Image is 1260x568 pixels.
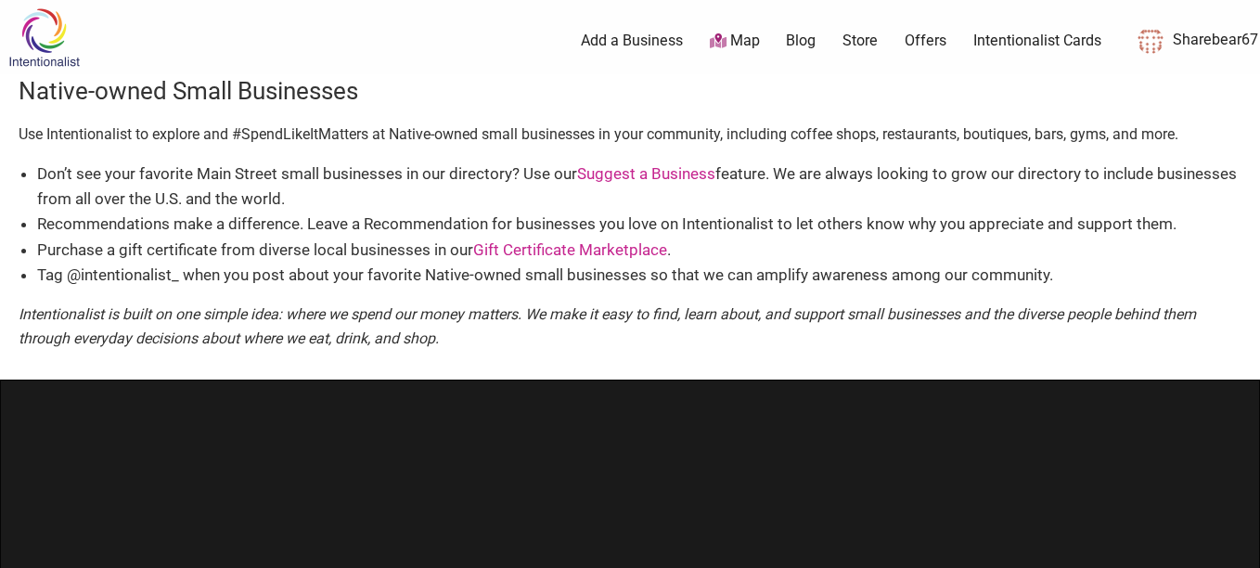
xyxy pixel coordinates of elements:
a: Map [710,31,760,52]
p: Use Intentionalist to explore and #SpendLikeItMatters at Native-owned small businesses in your co... [19,123,1241,147]
a: Suggest a Business [577,164,715,183]
li: Don’t see your favorite Main Street small businesses in our directory? Use our feature. We are al... [37,161,1241,212]
a: Intentionalist Cards [973,31,1101,51]
em: Intentionalist is built on one simple idea: where we spend our money matters. We make it easy to ... [19,305,1196,347]
a: Add a Business [581,31,683,51]
li: Tag @intentionalist_ when you post about your favorite Native-owned small businesses so that we c... [37,263,1241,288]
li: Recommendations make a difference. Leave a Recommendation for businesses you love on Intentionali... [37,212,1241,237]
h3: Native-owned Small Businesses [19,74,1241,108]
a: Blog [786,31,816,51]
a: Offers [905,31,946,51]
a: Store [842,31,878,51]
li: Purchase a gift certificate from diverse local businesses in our . [37,238,1241,263]
a: Sharebear67 [1128,24,1258,58]
a: Gift Certificate Marketplace [473,240,667,259]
